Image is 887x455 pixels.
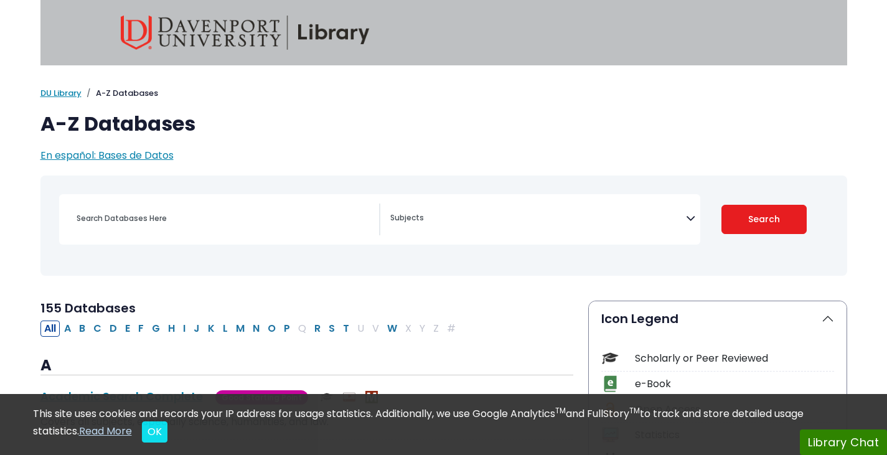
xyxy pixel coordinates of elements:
[164,321,179,337] button: Filter Results H
[40,299,136,317] span: 155 Databases
[311,321,324,337] button: Filter Results R
[343,391,355,403] img: Audio & Video
[629,405,640,416] sup: TM
[79,424,132,438] a: Read More
[90,321,105,337] button: Filter Results C
[635,351,834,366] div: Scholarly or Peer Reviewed
[280,321,294,337] button: Filter Results P
[40,357,573,375] h3: A
[179,321,189,337] button: Filter Results I
[721,205,807,234] button: Submit for Search Results
[635,377,834,392] div: e-Book
[339,321,353,337] button: Filter Results T
[40,176,847,276] nav: Search filters
[40,321,461,335] div: Alpha-list to filter by first letter of database name
[215,390,308,405] span: Good Starting Point
[390,214,686,224] textarea: Search
[40,87,847,100] nav: breadcrumb
[33,406,855,443] div: This site uses cookies and records your IP address for usage statistics. Additionally, we use Goo...
[219,321,232,337] button: Filter Results L
[106,321,121,337] button: Filter Results D
[321,391,333,403] img: Scholarly or Peer Reviewed
[60,321,75,337] button: Filter Results A
[75,321,89,337] button: Filter Results B
[40,87,82,99] a: DU Library
[40,148,174,162] a: En español: Bases de Datos
[40,112,847,136] h1: A-Z Databases
[40,321,60,337] button: All
[204,321,218,337] button: Filter Results K
[325,321,339,337] button: Filter Results S
[134,321,148,337] button: Filter Results F
[365,391,378,403] img: MeL (Michigan electronic Library)
[555,405,566,416] sup: TM
[69,209,379,227] input: Search database by title or keyword
[232,321,248,337] button: Filter Results M
[40,388,203,404] a: Academic Search Complete
[383,321,401,337] button: Filter Results W
[264,321,279,337] button: Filter Results O
[121,321,134,337] button: Filter Results E
[82,87,158,100] li: A-Z Databases
[800,429,887,455] button: Library Chat
[148,321,164,337] button: Filter Results G
[249,321,263,337] button: Filter Results N
[589,301,847,336] button: Icon Legend
[602,375,619,392] img: Icon e-Book
[121,16,370,50] img: Davenport University Library
[602,350,619,367] img: Icon Scholarly or Peer Reviewed
[190,321,204,337] button: Filter Results J
[142,421,167,443] button: Close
